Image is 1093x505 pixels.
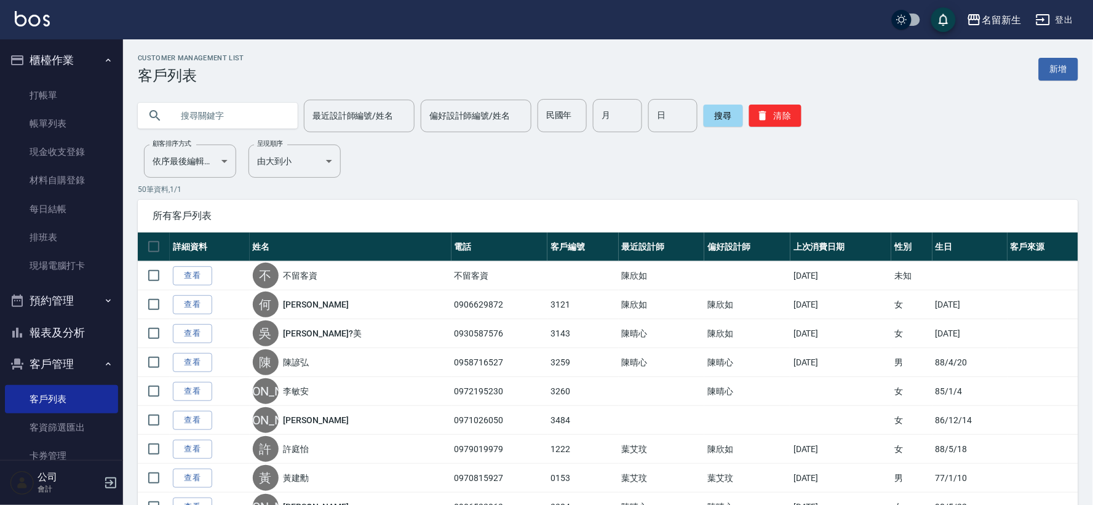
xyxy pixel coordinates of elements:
[138,67,244,84] h3: 客戶列表
[547,233,618,261] th: 客戶編號
[451,406,548,435] td: 0971026050
[891,233,932,261] th: 性別
[284,356,309,368] a: 陳諺弘
[790,290,891,319] td: [DATE]
[547,464,618,493] td: 0153
[253,349,279,375] div: 陳
[153,210,1063,222] span: 所有客戶列表
[749,105,801,127] button: 清除
[547,435,618,464] td: 1222
[250,233,451,261] th: 姓名
[173,324,212,343] a: 查看
[619,290,705,319] td: 陳欣如
[547,319,618,348] td: 3143
[173,382,212,401] a: 查看
[982,12,1021,28] div: 名留新生
[790,233,891,261] th: 上次消費日期
[619,435,705,464] td: 葉艾玟
[173,469,212,488] a: 查看
[451,435,548,464] td: 0979019979
[790,464,891,493] td: [DATE]
[704,290,790,319] td: 陳欣如
[253,407,279,433] div: [PERSON_NAME]
[790,435,891,464] td: [DATE]
[1008,233,1078,261] th: 客戶來源
[5,81,118,109] a: 打帳單
[5,317,118,349] button: 報表及分析
[144,145,236,178] div: 依序最後編輯時間
[932,233,1008,261] th: 生日
[284,327,362,340] a: [PERSON_NAME]?美
[451,233,548,261] th: 電話
[704,464,790,493] td: 葉艾玟
[547,290,618,319] td: 3121
[891,319,932,348] td: 女
[619,261,705,290] td: 陳欣如
[704,319,790,348] td: 陳欣如
[170,233,250,261] th: 詳細資料
[153,139,191,148] label: 顧客排序方式
[253,263,279,288] div: 不
[5,442,118,470] a: 卡券管理
[284,414,349,426] a: [PERSON_NAME]
[704,435,790,464] td: 陳欣如
[5,385,118,413] a: 客戶列表
[253,378,279,404] div: [PERSON_NAME]
[932,290,1008,319] td: [DATE]
[891,464,932,493] td: 男
[451,464,548,493] td: 0970815927
[253,436,279,462] div: 許
[704,233,790,261] th: 偏好設計師
[547,348,618,377] td: 3259
[451,261,548,290] td: 不留客資
[932,348,1008,377] td: 88/4/20
[284,443,309,455] a: 許庭怡
[891,348,932,377] td: 男
[15,11,50,26] img: Logo
[257,139,283,148] label: 呈現順序
[619,233,705,261] th: 最近設計師
[5,44,118,76] button: 櫃檯作業
[138,184,1078,195] p: 50 筆資料, 1 / 1
[5,285,118,317] button: 預約管理
[5,413,118,442] a: 客資篩選匯出
[790,319,891,348] td: [DATE]
[962,7,1026,33] button: 名留新生
[284,472,309,484] a: 黃建勳
[891,435,932,464] td: 女
[932,435,1008,464] td: 88/5/18
[253,292,279,317] div: 何
[891,290,932,319] td: 女
[173,411,212,430] a: 查看
[619,348,705,377] td: 陳晴心
[547,406,618,435] td: 3484
[790,261,891,290] td: [DATE]
[704,348,790,377] td: 陳晴心
[891,261,932,290] td: 未知
[790,348,891,377] td: [DATE]
[284,385,309,397] a: 李敏安
[5,223,118,252] a: 排班表
[891,406,932,435] td: 女
[932,319,1008,348] td: [DATE]
[5,138,118,166] a: 現金收支登錄
[704,377,790,406] td: 陳晴心
[10,471,34,495] img: Person
[619,464,705,493] td: 葉艾玟
[284,269,318,282] a: 不留客資
[172,99,288,132] input: 搜尋關鍵字
[5,109,118,138] a: 帳單列表
[5,252,118,280] a: 現場電腦打卡
[38,483,100,495] p: 會計
[284,298,349,311] a: [PERSON_NAME]
[173,440,212,459] a: 查看
[253,465,279,491] div: 黃
[138,54,244,62] h2: Customer Management List
[451,348,548,377] td: 0958716527
[932,406,1008,435] td: 86/12/14
[547,377,618,406] td: 3260
[704,105,743,127] button: 搜尋
[932,377,1008,406] td: 85/1/4
[931,7,956,32] button: save
[173,295,212,314] a: 查看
